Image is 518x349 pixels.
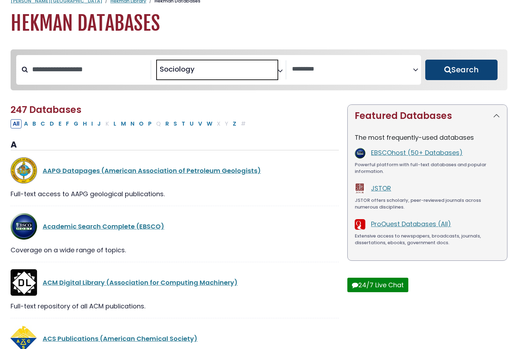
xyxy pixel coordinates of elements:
button: Filter Results L [111,119,118,128]
a: ACS Publications (American Chemical Society) [43,334,197,343]
button: Filter Results B [30,119,38,128]
a: EBSCOhost (50+ Databases) [371,148,463,157]
div: JSTOR offers scholarly, peer-reviewed journals across numerous disciplines. [355,197,500,211]
button: 24/7 Live Chat [347,278,408,292]
button: Filter Results U [188,119,196,128]
button: Filter Results H [81,119,89,128]
div: Full-text repository of all ACM publications. [11,301,339,311]
button: Filter Results O [137,119,146,128]
button: Filter Results W [205,119,214,128]
button: All [11,119,22,128]
button: Filter Results I [89,119,95,128]
button: Filter Results F [64,119,71,128]
input: Search database by title or keyword [28,64,151,75]
span: 247 Databases [11,103,81,116]
button: Filter Results Z [231,119,238,128]
div: Coverage on a wide range of topics. [11,245,339,255]
a: ProQuest Databases (All) [371,219,451,228]
button: Filter Results T [179,119,187,128]
a: JSTOR [371,184,391,193]
button: Filter Results A [22,119,30,128]
a: AAPG Datapages (American Association of Petroleum Geologists) [43,166,261,175]
button: Filter Results D [48,119,56,128]
button: Filter Results V [196,119,204,128]
button: Filter Results M [119,119,128,128]
textarea: Search [196,68,201,75]
textarea: Search [292,66,413,73]
li: Sociology [157,64,195,74]
p: The most frequently-used databases [355,133,500,142]
span: Sociology [160,64,195,74]
button: Filter Results R [163,119,171,128]
a: Academic Search Complete (EBSCO) [43,222,164,231]
button: Filter Results J [95,119,103,128]
button: Filter Results S [171,119,179,128]
h1: Hekman Databases [11,12,507,35]
div: Powerful platform with full-text databases and popular information. [355,161,500,175]
h3: A [11,140,339,150]
button: Filter Results G [72,119,80,128]
button: Filter Results N [128,119,136,128]
nav: Search filters [11,49,507,90]
button: Filter Results P [146,119,154,128]
button: Submit for Search Results [425,60,498,80]
button: Filter Results E [56,119,63,128]
div: Alpha-list to filter by first letter of database name [11,119,249,128]
button: Filter Results C [38,119,47,128]
div: Full-text access to AAPG geological publications. [11,189,339,199]
button: Featured Databases [348,105,507,127]
div: Extensive access to newspapers, broadcasts, journals, dissertations, ebooks, government docs. [355,233,500,246]
a: ACM Digital Library (Association for Computing Machinery) [43,278,238,287]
